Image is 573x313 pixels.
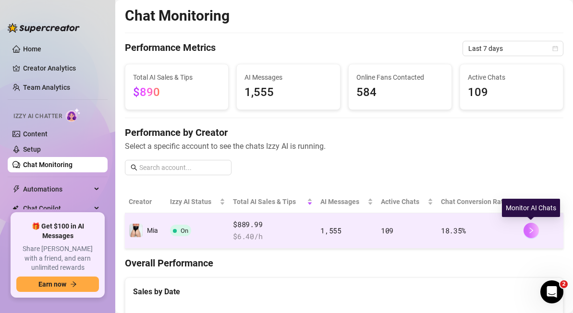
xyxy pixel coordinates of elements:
span: right [528,227,535,234]
img: Chat Copilot [12,205,19,212]
span: $889.99 [233,219,313,230]
span: Total AI Sales & Tips [133,72,220,83]
span: Active Chats [381,196,426,207]
img: AI Chatter [66,108,81,122]
span: On [181,227,188,234]
span: 109 [381,226,393,235]
span: $ 6.40 /h [233,231,313,242]
span: Share [PERSON_NAME] with a friend, and earn unlimited rewards [16,244,99,273]
h4: Performance Metrics [125,41,216,56]
th: Creator [125,191,166,213]
span: Mia [147,227,158,234]
span: 2 [560,280,568,288]
span: Chat Copilot [23,201,91,216]
span: AI Messages [320,196,366,207]
span: arrow-right [70,281,77,288]
span: AI Messages [244,72,332,83]
span: Select a specific account to see the chats Izzy AI is running. [125,140,563,152]
img: logo-BBDzfeDw.svg [8,23,80,33]
a: Home [23,45,41,53]
span: Online Fans Contacted [356,72,444,83]
button: right [524,223,539,238]
span: calendar [552,46,558,51]
span: search [131,164,137,171]
input: Search account... [139,162,226,173]
div: Monitor AI Chats [502,199,560,217]
span: Izzy AI Chatter [13,112,62,121]
th: Izzy AI Status [166,191,230,213]
h4: Overall Performance [125,256,563,270]
h4: Performance by Creator [125,126,563,139]
button: Earn nowarrow-right [16,277,99,292]
a: Creator Analytics [23,60,100,76]
th: Active Chats [377,191,437,213]
span: 584 [356,84,444,102]
th: AI Messages [317,191,377,213]
span: thunderbolt [12,185,20,193]
span: 1,555 [320,226,341,235]
a: Content [23,130,48,138]
h2: Chat Monitoring [125,7,230,25]
span: 1,555 [244,84,332,102]
span: Izzy AI Status [170,196,218,207]
a: Setup [23,145,41,153]
span: Last 7 days [468,41,558,56]
a: Chat Monitoring [23,161,73,169]
span: Total AI Sales & Tips [233,196,305,207]
iframe: Intercom live chat [540,280,563,303]
span: 109 [468,84,555,102]
span: 🎁 Get $100 in AI Messages [16,222,99,241]
span: Automations [23,181,91,197]
div: Sales by Date [133,286,555,298]
a: Team Analytics [23,84,70,91]
img: Mia [129,224,143,237]
span: Active Chats [468,72,555,83]
th: Chat Conversion Rate [437,191,520,213]
th: Total AI Sales & Tips [229,191,317,213]
span: Earn now [38,280,66,288]
span: 18.35 % [441,226,466,235]
span: $890 [133,85,160,99]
